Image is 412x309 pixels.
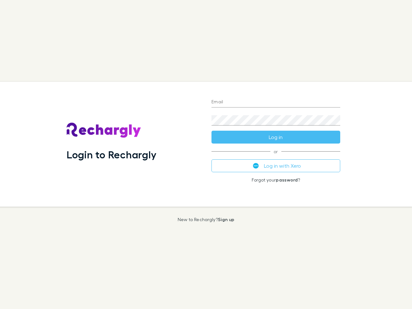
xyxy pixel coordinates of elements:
a: password [276,177,298,183]
img: Rechargly's Logo [67,123,141,138]
img: Xero's logo [253,163,259,169]
button: Log in with Xero [211,159,340,172]
h1: Login to Rechargly [67,148,156,161]
span: or [211,151,340,152]
button: Log in [211,131,340,144]
p: Forgot your ? [211,177,340,183]
p: New to Rechargly? [178,217,235,222]
a: Sign up [218,217,234,222]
